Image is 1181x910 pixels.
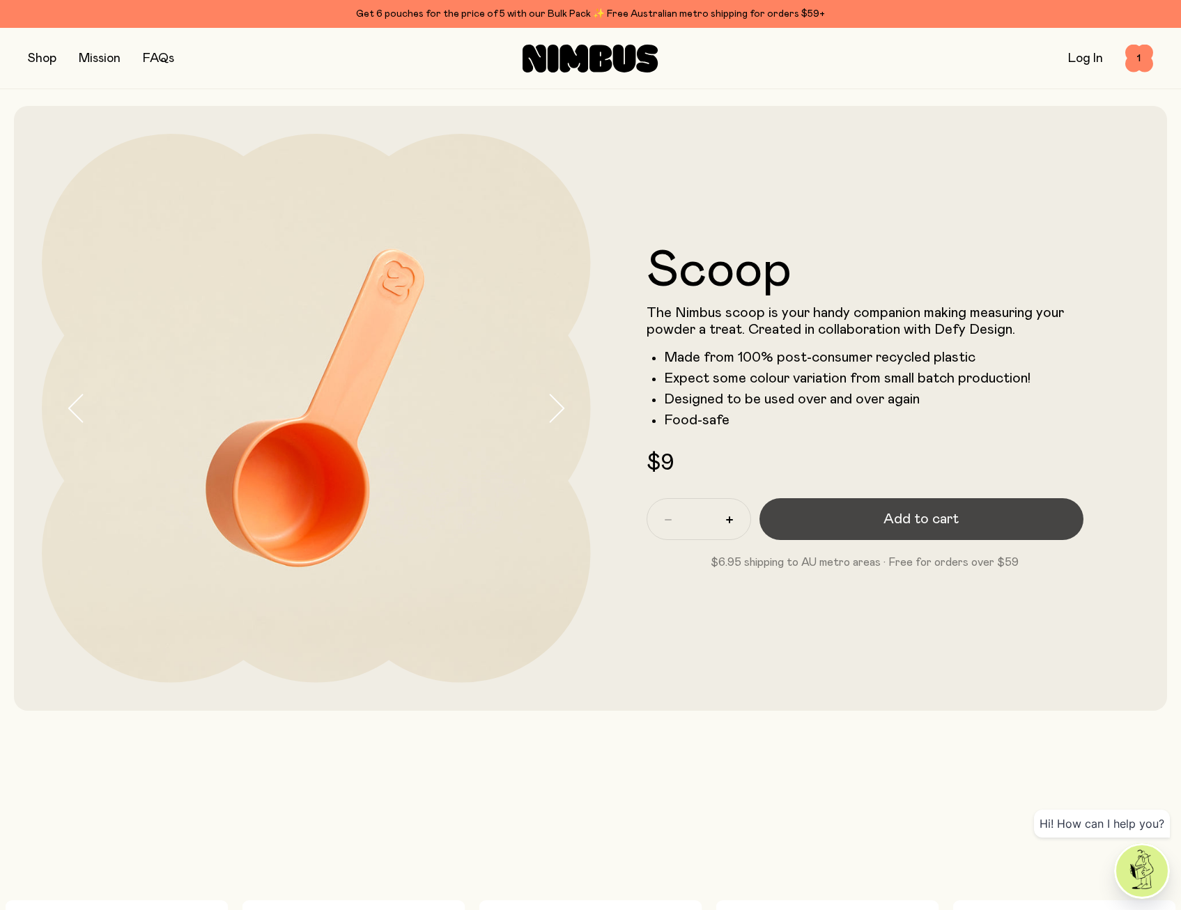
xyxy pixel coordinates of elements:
div: Get 6 pouches for the price of 5 with our Bulk Pack ✨ Free Australian metro shipping for orders $59+ [28,6,1153,22]
button: Add to cart [759,498,1084,540]
span: $9 [647,452,674,475]
p: $6.95 shipping to AU metro areas · Free for orders over $59 [647,554,1084,571]
li: Food-safe [664,412,1084,429]
div: Hi! How can I help you? [1034,810,1170,838]
a: Log In [1068,52,1103,65]
a: Mission [79,52,121,65]
li: Designed to be used over and over again [664,391,1084,408]
li: Made from 100% post-consumer recycled plastic [664,349,1084,366]
p: The Nimbus scoop is your handy companion making measuring your powder a treat. Created in collabo... [647,304,1084,338]
li: Expect some colour variation from small batch production! [664,370,1084,387]
a: FAQs [143,52,174,65]
img: agent [1116,845,1168,897]
button: 1 [1125,45,1153,72]
span: Add to cart [883,509,959,529]
h1: Scoop [647,246,1084,296]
